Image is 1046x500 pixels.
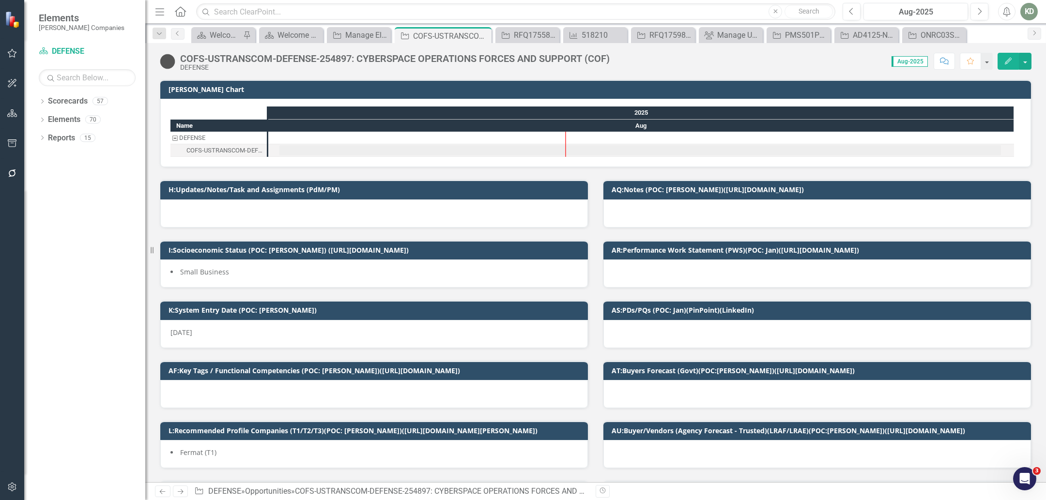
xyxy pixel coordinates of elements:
div: RFQ1755832-AMC-CIO-GSAMAS (Army - G6 Modernization and Enterprise IT Support) [514,29,557,41]
div: 2025 [268,106,1014,119]
a: Welcome Page [194,29,241,41]
div: RFQ1759877-BOSS-HUDOIG-GSAMAS (Business Operations Support Services) [649,29,692,41]
div: Manage Users [717,29,760,41]
img: website_grey.svg [15,25,23,33]
div: Aug-2025 [867,6,965,18]
img: logo_orange.svg [15,15,23,23]
a: Scorecards [48,96,88,107]
h3: [PERSON_NAME] Chart [169,86,1026,93]
a: Manage Elements [329,29,388,41]
input: Search ClearPoint... [196,3,835,20]
div: Domain: [DOMAIN_NAME] [25,25,107,33]
h3: AF:Key Tags / Functional Competencies (POC: [PERSON_NAME])([URL][DOMAIN_NAME]) [169,367,583,374]
span: 3 [1033,467,1041,475]
div: Manage Elements [345,29,388,41]
span: Small Business [180,267,229,276]
a: RFQ1759877-BOSS-HUDOIG-GSAMAS (Business Operations Support Services) [633,29,692,41]
a: AD4125-NASC-SEAPORT-247190 (SMALL BUSINESS INNOVATION RESEARCH PROGRAM AD4125 PROGRAM MANAGEMENT ... [837,29,896,41]
img: ClearPoint Strategy [5,11,22,28]
div: DEFENSE [179,132,205,144]
div: Task: DEFENSE Start date: 2025-08-01 End date: 2025-08-02 [170,132,267,144]
h3: AT:Buyers Forecast (Govt)(POC:[PERSON_NAME])([URL][DOMAIN_NAME]) [612,367,1026,374]
input: Search Below... [39,69,136,86]
img: Tracked [160,54,175,69]
div: COFS-USTRANSCOM-DEFENSE-254897: CYBERSPACE OPERATIONS FORCES AND SUPPORT (COF) [413,30,489,42]
h3: AU:Buyer/Vendors (Agency Forecast - Trusted)(LRAF/LRAE)(POC:[PERSON_NAME])([URL][DOMAIN_NAME]) [612,427,1026,434]
a: DEFENSE [208,486,241,496]
img: tab_domain_overview_orange.svg [26,56,34,64]
div: AD4125-NASC-SEAPORT-247190 (SMALL BUSINESS INNOVATION RESEARCH PROGRAM AD4125 PROGRAM MANAGEMENT ... [853,29,896,41]
a: PMS501PSS-NSSC-SEAPORT-240845 (PMS 501 PROFESSIONAL SUPPORT SERVICES (SEAPORT NXG)) [769,29,828,41]
div: 15 [80,134,95,142]
div: ONRC03SS-ONR-SEAPORT-228457 (ONR CODE 03 SUPPORT SERVICES (SEAPORT NXG)) - January [921,29,964,41]
div: v 4.0.25 [27,15,47,23]
div: Aug [268,120,1014,132]
a: Opportunities [245,486,291,496]
a: DEFENSE [39,46,136,57]
h3: K:System Entry Date (POC: [PERSON_NAME]) [169,306,583,314]
a: 518210 [566,29,625,41]
div: Task: Start date: 2025-08-01 End date: 2025-08-31 [170,144,267,157]
h3: H:Updates/Notes/Task and Assignments (PdM/PM) [169,186,583,193]
button: Aug-2025 [863,3,968,20]
div: Keywords by Traffic [107,57,163,63]
img: tab_keywords_by_traffic_grey.svg [96,56,104,64]
div: 70 [85,116,101,124]
a: Manage Users [701,29,760,41]
h3: AQ:Notes (POC: [PERSON_NAME])([URL][DOMAIN_NAME]) [612,186,1026,193]
div: 57 [92,97,108,106]
div: COFS-USTRANSCOM-DEFENSE-254897: CYBERSPACE OPERATIONS FORCES AND SUPPORT (COF) [170,144,267,157]
h3: AR:Performance Work Statement (PWS)(POC: Jan)([URL][DOMAIN_NAME]) [612,246,1026,254]
h3: L:Recommended Profile Companies (T1/T2/T3)(POC: [PERSON_NAME])([URL][DOMAIN_NAME][PERSON_NAME]) [169,427,583,434]
a: Elements [48,114,80,125]
span: Search [799,7,819,15]
div: 518210 [582,29,625,41]
h3: I:Socioeconomic Status (POC: [PERSON_NAME]) ([URL][DOMAIN_NAME]) [169,246,583,254]
span: [DATE] [170,328,192,337]
h3: AS:PDs/PQs (POC: Jan)(PinPoint)(LinkedIn) [612,306,1026,314]
div: COFS-USTRANSCOM-DEFENSE-254897: CYBERSPACE OPERATIONS FORCES AND SUPPORT (COF) [186,144,264,157]
div: Task: Start date: 2025-08-01 End date: 2025-08-31 [279,145,1001,155]
div: Welcome Page [210,29,241,41]
div: COFS-USTRANSCOM-DEFENSE-254897: CYBERSPACE OPERATIONS FORCES AND SUPPORT (COF) [180,53,610,64]
div: PMS501PSS-NSSC-SEAPORT-240845 (PMS 501 PROFESSIONAL SUPPORT SERVICES (SEAPORT NXG)) [785,29,828,41]
div: DEFENSE [170,132,267,144]
span: Fermat (T1) [180,448,216,457]
span: Aug-2025 [892,56,928,67]
div: Welcome Page [277,29,321,41]
button: KD [1020,3,1038,20]
div: » » [194,486,588,497]
div: COFS-USTRANSCOM-DEFENSE-254897: CYBERSPACE OPERATIONS FORCES AND SUPPORT (COF) [295,486,635,496]
a: Welcome Page [261,29,321,41]
a: RFQ1755832-AMC-CIO-GSAMAS (Army - G6 Modernization and Enterprise IT Support) [498,29,557,41]
button: Search [784,5,833,18]
a: Reports [48,133,75,144]
div: Name [170,120,267,132]
small: [PERSON_NAME] Companies [39,24,124,31]
span: Elements [39,12,124,24]
iframe: Intercom live chat [1013,467,1036,490]
div: DEFENSE [180,64,610,71]
div: Domain Overview [37,57,87,63]
a: ONRC03SS-ONR-SEAPORT-228457 (ONR CODE 03 SUPPORT SERVICES (SEAPORT NXG)) - January [905,29,964,41]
